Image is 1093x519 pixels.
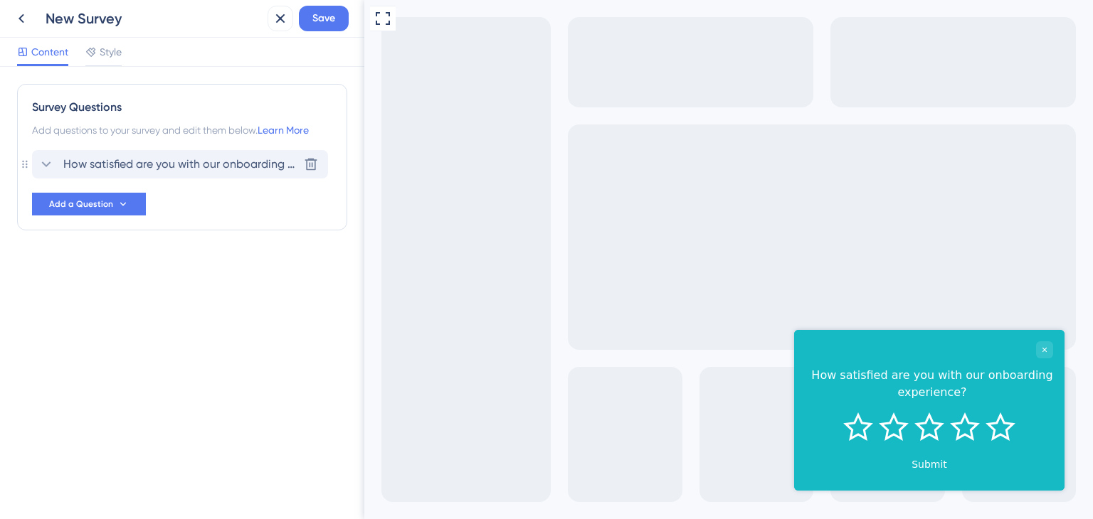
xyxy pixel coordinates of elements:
[63,156,298,173] span: How satisfied are you with our onboarding experience?
[32,99,332,116] div: Survey Questions
[312,10,335,27] span: Save
[32,122,332,139] div: Add questions to your survey and edit them below.
[49,198,113,210] span: Add a Question
[46,9,262,28] div: New Survey
[299,6,349,31] button: Save
[100,43,122,60] span: Style
[430,330,700,491] iframe: UserGuiding Survey
[32,193,146,215] button: Add a Question
[31,43,68,60] span: Content
[258,124,309,136] a: Learn More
